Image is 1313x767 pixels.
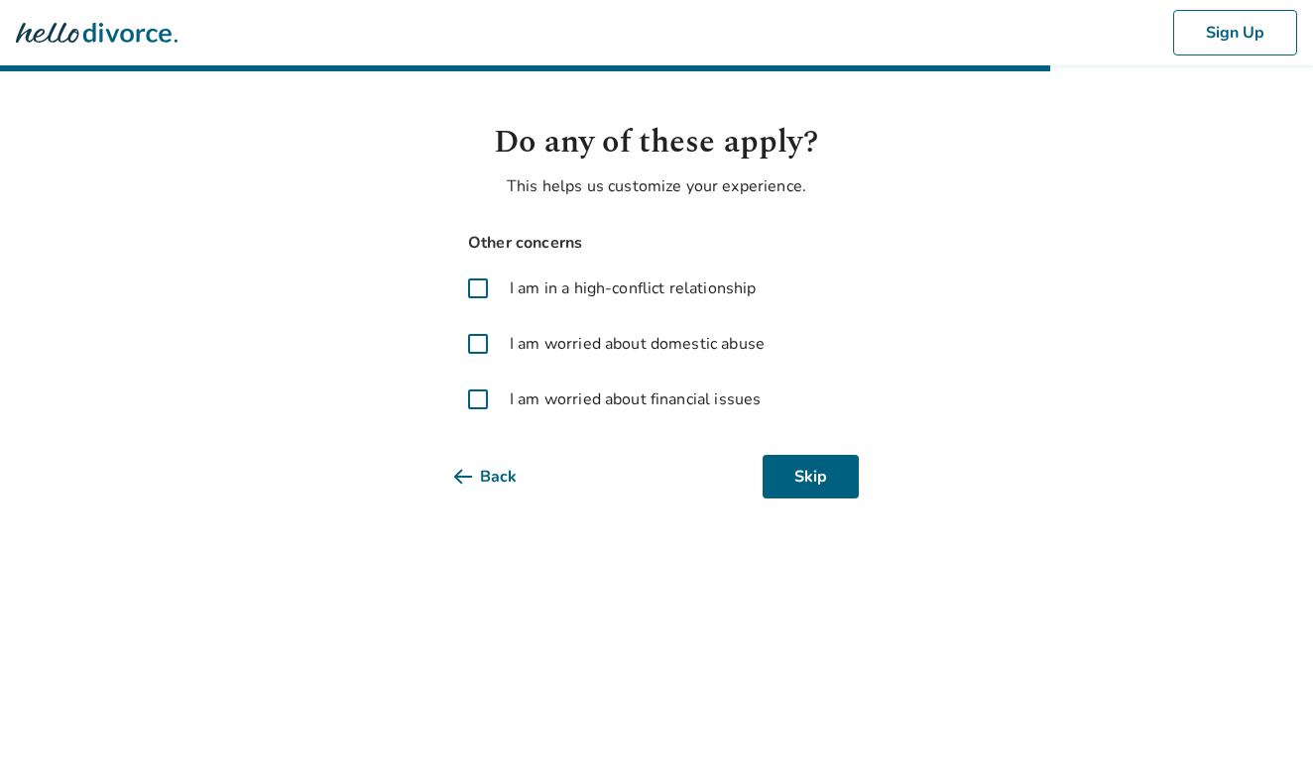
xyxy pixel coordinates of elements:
span: I am worried about domestic abuse [510,332,765,356]
span: I am worried about financial issues [510,387,761,411]
button: Skip [763,455,859,498]
p: This helps us customize your experience. [454,174,859,198]
span: Other concerns [454,230,859,257]
h1: Do any of these apply? [454,119,859,166]
button: Back [454,455,548,498]
button: Sign Up [1173,10,1297,55]
span: I am in a high-conflict relationship [510,276,756,300]
iframe: Chat Widget [1214,672,1313,767]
